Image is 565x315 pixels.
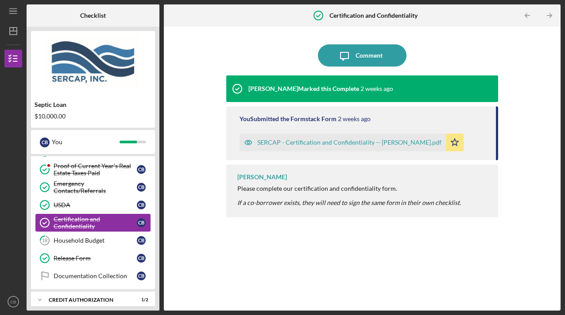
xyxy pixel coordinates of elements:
[54,237,137,244] div: Household Budget
[80,12,106,19] b: Checklist
[137,165,146,174] div: C B
[137,272,146,280] div: C B
[49,297,126,303] div: CREDIT AUTHORIZATION
[54,201,137,209] div: USDA
[54,180,137,194] div: Emergency Contacts/Referrals
[237,185,461,192] div: Please complete our certification and confidentiality form.
[40,138,50,147] div: C B
[54,255,137,262] div: Release Form
[240,115,337,122] div: You Submitted the Formstack Form
[35,161,151,178] a: Proof of Current Year's Real Estate Taxes PaidCB
[31,35,155,89] img: Product logo
[35,113,151,120] div: $10,000.00
[54,216,137,230] div: Certification and Confidentiality
[10,299,16,304] text: CB
[257,139,441,146] div: SERCAP - Certification and Confidentiality -- [PERSON_NAME].pdf
[54,272,137,280] div: Documentation Collection
[35,232,151,249] a: 18Household BudgetCB
[35,267,151,285] a: Documentation CollectionCB
[52,134,120,150] div: You
[35,249,151,267] a: Release FormCB
[356,44,383,67] div: Comment
[35,214,151,232] a: Certification and ConfidentialityCB
[338,115,371,122] time: 2025-09-02 18:35
[35,196,151,214] a: USDACB
[240,134,464,151] button: SERCAP - Certification and Confidentiality -- [PERSON_NAME].pdf
[42,238,47,244] tspan: 18
[137,183,146,192] div: C B
[248,85,359,92] div: [PERSON_NAME] Marked this Complete
[360,85,393,92] time: 2025-09-02 20:42
[237,173,287,181] div: [PERSON_NAME]
[132,297,148,303] div: 1 / 2
[137,236,146,245] div: C B
[318,44,406,67] button: Comment
[35,101,151,108] div: Septic Loan
[329,12,418,19] b: Certification and Confidentiality
[35,178,151,196] a: Emergency Contacts/ReferralsCB
[137,201,146,209] div: C B
[237,199,461,206] em: If a co-borrower exists, they will need to sign the same form in their own checklist.
[4,293,22,311] button: CB
[137,218,146,227] div: C B
[54,162,137,177] div: Proof of Current Year's Real Estate Taxes Paid
[137,254,146,263] div: C B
